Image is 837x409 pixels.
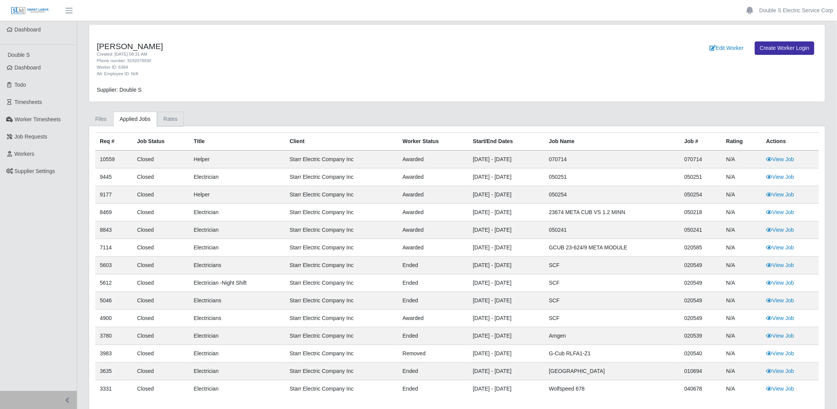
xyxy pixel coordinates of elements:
[766,227,794,233] a: View Job
[680,204,721,221] td: 050218
[132,168,189,186] td: Closed
[132,257,189,274] td: Closed
[680,380,721,398] td: 040678
[95,168,132,186] td: 9445
[132,310,189,327] td: Closed
[766,386,794,392] a: View Job
[97,58,512,64] div: Phone number: 9192078930
[8,52,30,58] span: Double S
[544,204,680,221] td: 23674 META CUB VS 1.2 MINN
[468,221,544,239] td: [DATE] - [DATE]
[15,99,42,105] span: Timesheets
[95,380,132,398] td: 3331
[680,239,721,257] td: 020585
[189,380,285,398] td: Electrician
[468,310,544,327] td: [DATE] - [DATE]
[132,363,189,380] td: Closed
[398,221,468,239] td: awarded
[398,186,468,204] td: awarded
[95,221,132,239] td: 8843
[15,116,61,122] span: Worker Timesheets
[680,363,721,380] td: 010694
[766,156,794,162] a: View Job
[97,51,512,58] div: Created: [DATE] 08:31 AM
[680,345,721,363] td: 020540
[544,239,680,257] td: GCUB 23-624/9 META MODULE
[95,133,132,151] th: Req #
[468,363,544,380] td: [DATE] - [DATE]
[285,239,398,257] td: Starr Electric Company Inc
[722,186,762,204] td: N/A
[680,168,721,186] td: 050251
[398,327,468,345] td: ended
[766,333,794,339] a: View Job
[759,7,833,15] a: Double S Electric Service Corp
[680,221,721,239] td: 050241
[468,168,544,186] td: [DATE] - [DATE]
[285,257,398,274] td: Starr Electric Company Inc
[132,204,189,221] td: Closed
[680,133,721,151] th: Job #
[680,150,721,168] td: 070714
[468,292,544,310] td: [DATE] - [DATE]
[95,257,132,274] td: 5603
[766,244,794,251] a: View Job
[680,327,721,345] td: 020539
[95,239,132,257] td: 7114
[544,133,680,151] th: Job Name
[722,380,762,398] td: N/A
[766,262,794,268] a: View Job
[95,363,132,380] td: 3635
[544,150,680,168] td: 070714
[398,168,468,186] td: awarded
[468,150,544,168] td: [DATE] - [DATE]
[285,274,398,292] td: Starr Electric Company Inc
[15,64,41,71] span: Dashboard
[468,133,544,151] th: Start/End Dates
[132,345,189,363] td: Closed
[285,133,398,151] th: Client
[285,327,398,345] td: Starr Electric Company Inc
[189,221,285,239] td: Electrician
[398,345,468,363] td: removed
[132,150,189,168] td: Closed
[398,150,468,168] td: awarded
[468,345,544,363] td: [DATE] - [DATE]
[285,168,398,186] td: Starr Electric Company Inc
[15,26,41,33] span: Dashboard
[544,186,680,204] td: 050254
[285,345,398,363] td: Starr Electric Company Inc
[97,64,512,71] div: Worker ID: 6384
[157,112,184,127] a: Rates
[97,71,512,77] div: Alt. Employee ID: N/A
[766,280,794,286] a: View Job
[680,292,721,310] td: 020549
[722,239,762,257] td: N/A
[468,274,544,292] td: [DATE] - [DATE]
[468,186,544,204] td: [DATE] - [DATE]
[97,41,512,51] h4: [PERSON_NAME]
[398,133,468,151] th: Worker Status
[95,327,132,345] td: 3780
[722,133,762,151] th: Rating
[113,112,157,127] a: Applied Jobs
[285,310,398,327] td: Starr Electric Company Inc
[722,327,762,345] td: N/A
[132,239,189,257] td: Closed
[132,274,189,292] td: Closed
[398,292,468,310] td: ended
[766,191,794,198] a: View Job
[398,380,468,398] td: ended
[398,310,468,327] td: awarded
[722,257,762,274] td: N/A
[95,186,132,204] td: 9177
[189,363,285,380] td: Electrician
[11,7,49,15] img: SLM Logo
[766,350,794,356] a: View Job
[762,133,819,151] th: Actions
[285,204,398,221] td: Starr Electric Company Inc
[722,274,762,292] td: N/A
[15,134,48,140] span: Job Requests
[766,297,794,303] a: View Job
[544,168,680,186] td: 050251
